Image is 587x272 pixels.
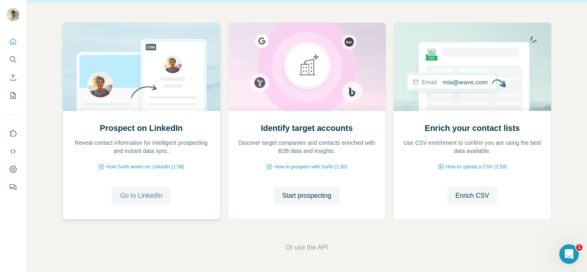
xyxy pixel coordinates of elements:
button: Feedback [7,180,20,195]
img: Identify target accounts [228,23,386,111]
h2: Identify target accounts [261,122,353,134]
span: How to upload a CSV (2:59) [446,163,507,170]
button: Search [7,52,20,67]
iframe: Intercom live chat [559,244,579,264]
button: Or use the API [285,243,328,252]
button: Use Surfe API [7,144,20,159]
span: Start prospecting [282,191,331,201]
button: Enrich CSV [447,187,497,205]
button: Start prospecting [274,187,340,205]
h2: Prospect on LinkedIn [100,122,183,134]
button: My lists [7,88,20,103]
img: Enrich your contact lists [393,23,552,111]
img: Avatar [7,8,20,21]
button: Use Surfe on LinkedIn [7,126,20,141]
span: 1 [576,244,583,251]
p: Use CSV enrichment to confirm you are using the best data available. [402,139,543,155]
h2: Enrich your contact lists [425,122,520,134]
span: Go to LinkedIn [120,191,162,201]
p: Discover target companies and contacts enriched with B2B data and insights. [236,139,377,155]
span: How Surfe works on LinkedIn (1:58) [106,163,184,170]
span: Enrich CSV [455,191,489,201]
button: Go to LinkedIn [112,187,170,205]
span: How to prospect with Surfe (1:30) [274,163,347,170]
p: Reveal contact information for intelligent prospecting and instant data sync. [71,139,212,155]
button: Enrich CSV [7,70,20,85]
button: Dashboard [7,162,20,177]
img: Prospect on LinkedIn [62,23,221,111]
button: Quick start [7,34,20,49]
